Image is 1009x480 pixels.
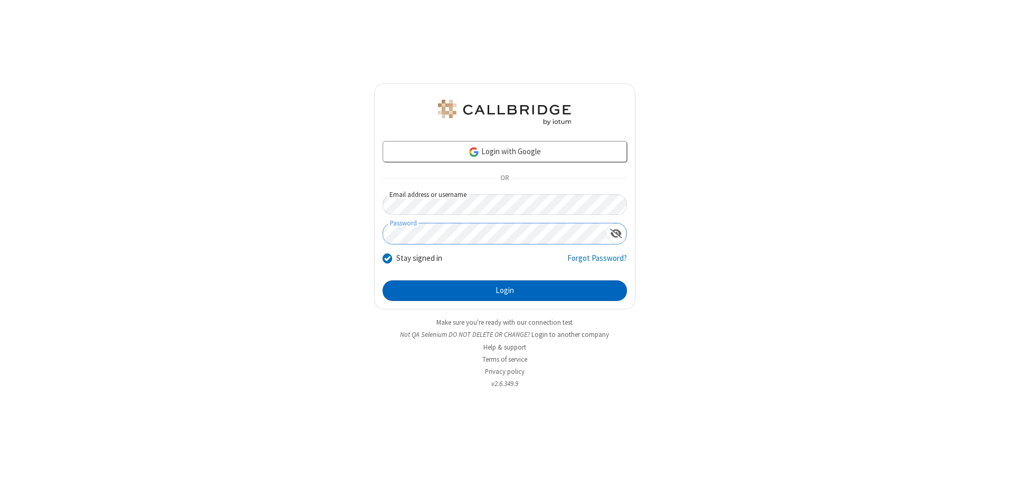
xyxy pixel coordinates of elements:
li: v2.6.349.9 [374,379,635,389]
a: Help & support [483,343,526,352]
a: Privacy policy [485,367,525,376]
input: Email address or username [383,194,627,215]
a: Make sure you're ready with our connection test [436,318,573,327]
button: Login [383,280,627,302]
label: Stay signed in [396,252,442,265]
input: Password [383,223,606,244]
a: Login with Google [383,141,627,162]
img: QA Selenium DO NOT DELETE OR CHANGE [436,100,573,125]
img: google-icon.png [468,146,480,158]
li: Not QA Selenium DO NOT DELETE OR CHANGE? [374,330,635,340]
button: Login to another company [531,330,609,340]
a: Terms of service [482,355,527,364]
a: Forgot Password? [567,252,627,272]
span: OR [496,171,513,186]
div: Show password [606,223,626,243]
